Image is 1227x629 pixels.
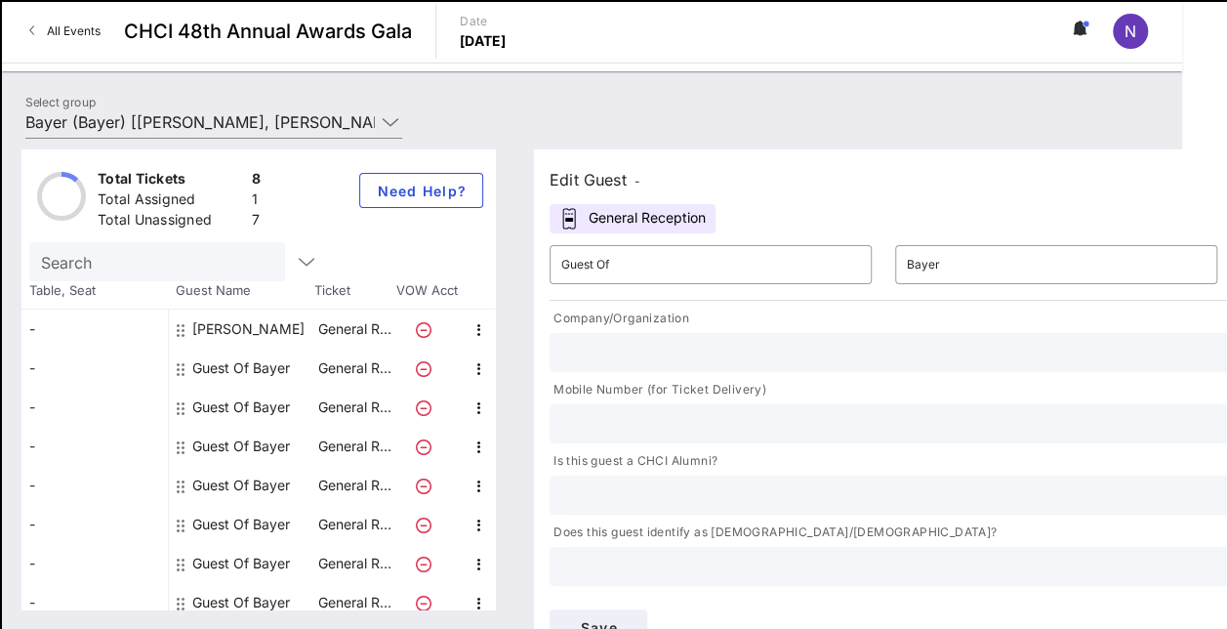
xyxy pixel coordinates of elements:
span: Need Help? [376,183,467,199]
input: First Name* [561,249,860,280]
div: Guest Of Bayer [192,388,290,427]
div: Edit Guest [550,166,640,193]
input: Last Name* [907,249,1206,280]
div: Guest Of Bayer [192,505,290,544]
p: General R… [315,466,393,505]
div: Total Tickets [98,169,244,193]
div: 8 [252,169,261,193]
div: - [21,427,168,466]
p: General R… [315,349,393,388]
p: Company/Organization [550,309,689,329]
div: N [1113,14,1148,49]
div: Guest Of Bayer [192,427,290,466]
p: General R… [315,583,393,622]
span: CHCI 48th Annual Awards Gala [124,17,412,46]
span: N [1125,21,1136,41]
p: Does this guest identify as [DEMOGRAPHIC_DATA]/[DEMOGRAPHIC_DATA]? [550,523,997,543]
p: General R… [315,544,393,583]
div: - [21,544,168,583]
p: General R… [315,427,393,466]
span: - [634,174,640,189]
div: Guest Of Bayer [192,583,290,622]
div: Total Unassigned [98,210,244,234]
p: Date [460,12,507,31]
div: 1 [252,189,261,214]
p: General R… [315,388,393,427]
span: VOW Acct [392,281,461,301]
button: Need Help? [359,173,483,208]
span: Guest Name [168,281,314,301]
div: - [21,466,168,505]
div: - [21,310,168,349]
p: Mobile Number (for Ticket Delivery) [550,380,766,400]
div: - [21,583,168,622]
p: General R… [315,505,393,544]
div: Erick Lutt [192,310,305,349]
label: Select group [25,95,96,109]
div: Total Assigned [98,189,244,214]
div: Guest Of Bayer [192,349,290,388]
p: Is this guest a CHCI Alumni? [550,451,717,472]
a: All Events [18,16,112,47]
p: [DATE] [460,31,507,51]
div: Guest Of Bayer [192,544,290,583]
p: General R… [315,310,393,349]
span: Ticket [314,281,392,301]
span: Table, Seat [21,281,168,301]
div: Guest Of Bayer [192,466,290,505]
div: - [21,388,168,427]
span: All Events [47,23,101,38]
div: General Reception [550,204,716,233]
div: 7 [252,210,261,234]
div: - [21,349,168,388]
p: Dietary Restrictions [550,594,671,614]
div: - [21,505,168,544]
